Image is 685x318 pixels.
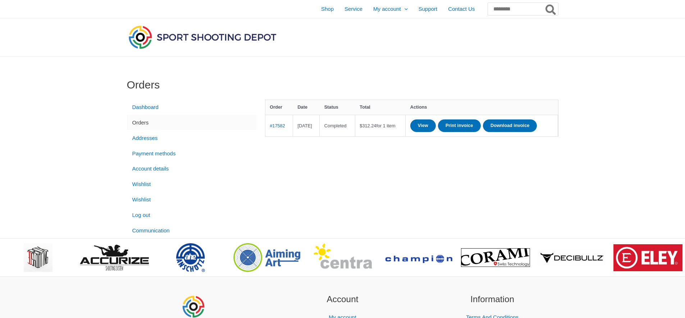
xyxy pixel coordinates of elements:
img: Sport Shooting Depot [127,24,278,50]
h2: Account [277,293,408,306]
span: Actions [410,104,427,110]
a: Wishlist [127,192,256,208]
td: for 1 item [355,115,406,136]
a: Download invoice order number 17582 [483,119,537,132]
td: Completed [320,115,355,136]
a: Print invoice order number 17582 [438,119,481,132]
span: Date [297,104,307,110]
a: View order 17582 [410,119,436,132]
time: [DATE] [297,123,312,128]
a: Communication [127,223,256,238]
a: Payment methods [127,146,256,161]
a: Orders [127,115,256,130]
img: brand logo [613,244,682,271]
a: Account details [127,161,256,177]
a: View order number 17582 [270,123,285,128]
a: Addresses [127,130,256,146]
span: Total [360,104,370,110]
h1: Orders [127,78,558,91]
span: Status [324,104,338,110]
button: Search [544,3,558,15]
nav: Account pages [127,100,256,238]
a: Wishlist [127,177,256,192]
span: 312.24 [360,123,376,128]
a: Log out [127,207,256,223]
span: Order [270,104,282,110]
span: $ [360,123,362,128]
a: Dashboard [127,100,256,115]
h2: Information [426,293,558,306]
